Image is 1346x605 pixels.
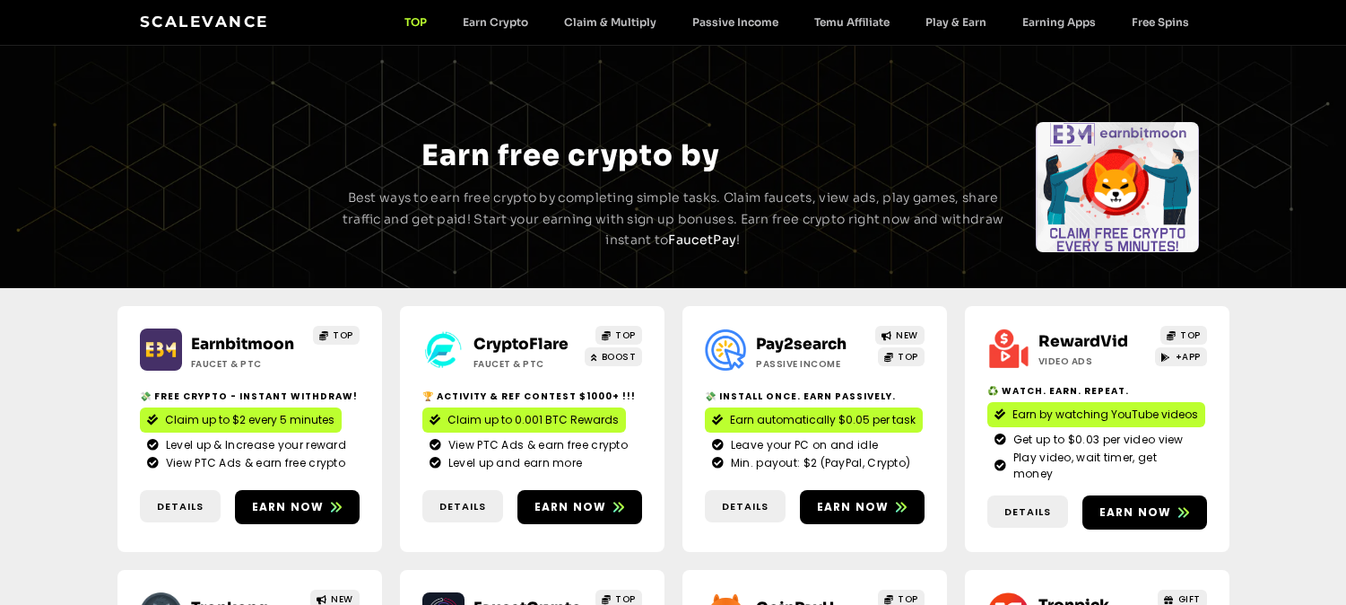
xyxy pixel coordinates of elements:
a: Earn now [800,490,925,524]
span: View PTC Ads & earn free crypto [444,437,628,453]
span: TOP [333,329,353,342]
span: Play video, wait timer, get money [1009,450,1200,482]
a: Scalevance [140,13,269,31]
a: Details [987,495,1068,529]
span: Earn now [534,499,607,515]
a: Pay2search [756,335,847,354]
a: Details [140,490,221,523]
h2: 💸 Install Once. Earn Passively. [705,390,925,403]
a: Claim up to $2 every 5 minutes [140,408,342,433]
span: View PTC Ads & earn free crypto [161,455,345,471]
div: Slides [146,122,309,252]
span: NEW [896,329,918,342]
a: Claim & Multiply [546,15,674,29]
a: FaucetPay [668,232,736,248]
a: Passive Income [674,15,796,29]
a: Earning Apps [1004,15,1114,29]
span: Details [439,499,486,514]
a: Claim up to 0.001 BTC Rewards [422,408,626,433]
a: Earnbitmoon [191,335,294,354]
h2: ♻️ Watch. Earn. Repeat. [987,384,1207,398]
h2: Faucet & PTC [191,357,303,371]
h2: Video ads [1038,355,1151,368]
span: Earn by watching YouTube videos [1012,407,1198,423]
a: Earn Crypto [445,15,546,29]
a: Earn now [235,490,360,524]
span: TOP [898,350,918,364]
a: Temu Affiliate [796,15,907,29]
span: Details [1004,504,1051,520]
span: Details [157,499,204,514]
h2: Faucet & PTC [473,357,586,371]
h2: 💸 Free crypto - Instant withdraw! [140,390,360,403]
span: Earn now [1099,504,1172,521]
h2: 🏆 Activity & ref contest $1000+ !!! [422,390,642,403]
span: Min. payout: $2 (PayPal, Crypto) [726,455,911,471]
a: +APP [1155,347,1207,366]
span: TOP [1180,329,1201,342]
span: Claim up to 0.001 BTC Rewards [447,412,619,428]
span: Leave your PC on and idle [726,437,879,453]
span: Level up & Increase your reward [161,437,346,453]
a: Earn now [1082,495,1207,530]
a: Play & Earn [907,15,1004,29]
a: TOP [595,326,642,345]
span: Earn automatically $0.05 per task [730,412,916,428]
span: Get up to $0.03 per video view [1009,432,1184,448]
a: Earn now [517,490,642,524]
a: BOOST [585,347,642,366]
a: TOP [878,347,925,366]
span: TOP [615,329,636,342]
a: Details [422,490,503,523]
a: Free Spins [1114,15,1207,29]
h2: Passive Income [756,357,868,371]
a: TOP [1160,326,1207,345]
span: Details [722,499,769,514]
nav: Menu [386,15,1207,29]
span: BOOST [602,350,637,364]
span: Earn free crypto by [421,137,719,173]
a: Earn by watching YouTube videos [987,402,1205,427]
p: Best ways to earn free crypto by completing simple tasks. Claim faucets, view ads, play games, sh... [340,188,1007,251]
div: Slides [1036,122,1199,252]
a: TOP [313,326,360,345]
a: CryptoFlare [473,335,569,354]
a: Details [705,490,786,523]
a: NEW [875,326,925,345]
span: Level up and earn more [444,455,583,471]
a: RewardVid [1038,332,1128,351]
span: Claim up to $2 every 5 minutes [165,412,334,428]
span: Earn now [252,499,325,515]
a: Earn automatically $0.05 per task [705,408,923,433]
a: TOP [386,15,445,29]
span: +APP [1176,350,1201,364]
span: Earn now [817,499,890,515]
